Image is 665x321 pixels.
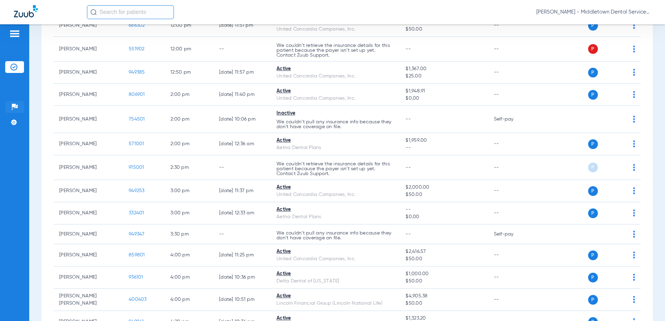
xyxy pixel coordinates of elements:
[633,209,635,216] img: group-dot-blue.svg
[129,211,144,215] span: 332401
[165,180,214,202] td: 3:00 PM
[488,155,535,180] td: --
[406,248,482,255] span: $2,416.57
[129,47,145,51] span: 551902
[488,180,535,202] td: --
[214,180,271,202] td: [DATE] 11:37 PM
[633,69,635,76] img: group-dot-blue.svg
[406,26,482,33] span: $50.00
[277,137,394,144] div: Active
[14,5,38,17] img: Zuub Logo
[165,61,214,84] td: 12:50 PM
[633,164,635,171] img: group-dot-blue.svg
[536,9,651,16] span: [PERSON_NAME] - Middletown Dental Services
[165,84,214,106] td: 2:00 PM
[214,61,271,84] td: [DATE] 11:57 PM
[214,15,271,37] td: [DATE] 11:51 PM
[54,155,123,180] td: [PERSON_NAME]
[406,213,482,221] span: $0.00
[54,106,123,133] td: [PERSON_NAME]
[406,255,482,263] span: $50.00
[277,110,394,117] div: Inactive
[633,252,635,258] img: group-dot-blue.svg
[54,289,123,311] td: [PERSON_NAME] [PERSON_NAME]
[588,68,598,77] span: P
[633,46,635,52] img: group-dot-blue.svg
[54,61,123,84] td: [PERSON_NAME]
[588,163,598,172] span: P
[54,224,123,244] td: [PERSON_NAME]
[214,106,271,133] td: [DATE] 10:06 PM
[277,162,394,176] p: We couldn’t retrieve the insurance details for this patient because the payer isn’t set up yet. C...
[165,289,214,311] td: 4:00 PM
[488,84,535,106] td: --
[633,140,635,147] img: group-dot-blue.svg
[277,248,394,255] div: Active
[129,23,145,28] span: 686302
[90,9,97,15] img: Search Icon
[488,224,535,244] td: Self-pay
[406,73,482,80] span: $25.00
[54,202,123,224] td: [PERSON_NAME]
[406,144,482,151] span: --
[406,232,411,237] span: --
[277,255,394,263] div: United Concordia Companies, Inc.
[277,231,394,240] p: We couldn’t pull any insurance info because they don’t have coverage on file.
[277,43,394,58] p: We couldn’t retrieve the insurance details for this patient because the payer isn’t set up yet. C...
[129,117,145,122] span: 754501
[633,274,635,281] img: group-dot-blue.svg
[406,137,482,144] span: $1,959.00
[488,202,535,224] td: --
[588,208,598,218] span: P
[588,273,598,282] span: P
[165,202,214,224] td: 3:00 PM
[277,73,394,80] div: United Concordia Companies, Inc.
[54,133,123,155] td: [PERSON_NAME]
[406,300,482,307] span: $50.00
[633,22,635,29] img: group-dot-blue.svg
[165,106,214,133] td: 2:00 PM
[9,30,20,38] img: hamburger-icon
[54,37,123,61] td: [PERSON_NAME]
[406,165,411,170] span: --
[129,275,143,280] span: 936101
[406,184,482,191] span: $2,000.00
[488,37,535,61] td: --
[488,266,535,289] td: --
[588,295,598,305] span: P
[129,188,145,193] span: 949253
[165,266,214,289] td: 4:00 PM
[214,84,271,106] td: [DATE] 11:40 PM
[54,15,123,37] td: [PERSON_NAME]
[214,224,271,244] td: --
[214,244,271,266] td: [DATE] 11:25 PM
[406,270,482,278] span: $1,000.00
[488,106,535,133] td: Self-pay
[588,250,598,260] span: P
[406,206,482,213] span: --
[588,139,598,149] span: P
[277,278,394,285] div: Delta Dental of [US_STATE]
[165,15,214,37] td: 12:00 PM
[630,288,665,321] iframe: Chat Widget
[277,95,394,102] div: United Concordia Companies, Inc.
[277,120,394,129] p: We couldn’t pull any insurance info because they don’t have coverage on file.
[277,144,394,151] div: Aetna Dental Plans
[633,231,635,238] img: group-dot-blue.svg
[214,133,271,155] td: [DATE] 12:36 AM
[277,26,394,33] div: United Concordia Companies, Inc.
[214,266,271,289] td: [DATE] 10:36 PM
[588,21,598,31] span: P
[406,65,482,73] span: $1,367.00
[406,293,482,300] span: $4,905.38
[406,278,482,285] span: $50.00
[54,266,123,289] td: [PERSON_NAME]
[277,300,394,307] div: Lincoln Financial Group (Lincoln National Life)
[165,133,214,155] td: 2:00 PM
[488,133,535,155] td: --
[488,289,535,311] td: --
[277,206,394,213] div: Active
[588,44,598,54] span: P
[633,91,635,98] img: group-dot-blue.svg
